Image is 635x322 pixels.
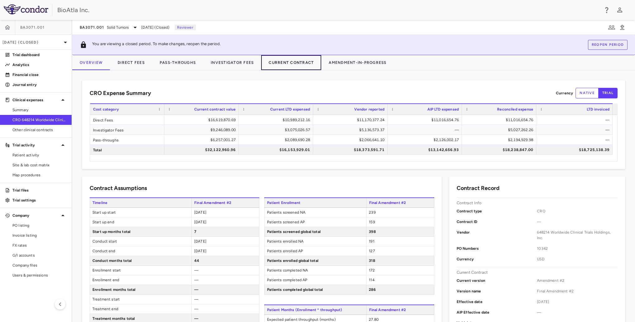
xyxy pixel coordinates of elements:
div: Total [90,145,164,154]
span: [DATE] [194,239,206,244]
div: BioAtla Inc. [57,5,599,15]
span: Enrollment months total [90,285,191,294]
span: LTD invoiced [587,107,609,111]
span: Enrollment start [90,266,191,275]
span: Users & permissions [12,272,67,278]
p: Currency [556,90,573,96]
p: Current Contract [457,270,488,275]
span: USD [537,256,618,262]
p: Journal entry [12,82,67,88]
span: [DATE] [194,249,206,253]
div: $13,142,656.93 [393,145,459,155]
span: 191 [369,239,374,244]
p: AIP Effective date [457,310,537,315]
button: Overview [72,55,110,70]
div: $16,619,870.69 [170,115,236,125]
span: Patients screened AP [265,217,366,227]
span: 114 [369,278,374,282]
h6: Contract Record [457,184,500,192]
button: Current Contract [261,55,321,70]
span: 159 [369,220,375,224]
span: 398 [369,230,375,234]
p: Trial dashboard [12,52,67,58]
p: [DATE] (Closed) [2,40,62,45]
span: Patients screened global total [265,227,366,236]
div: — [393,125,459,135]
div: $11,170,377.24 [319,115,384,125]
span: Conduct start [90,237,191,246]
span: — [194,278,198,282]
div: $10,989,212.16 [244,115,310,125]
span: Vendor reported [354,107,384,111]
p: Effective date [457,299,537,305]
span: FX rates [12,243,67,248]
div: $18,373,591.71 [319,145,384,155]
button: trial [598,88,618,98]
span: Patients enrolled AP [265,246,366,256]
span: Conduct end [90,246,191,256]
div: $5,027,262.26 [468,125,533,135]
button: Pass-Throughs [152,55,203,70]
span: — [194,316,198,321]
div: $2,066,641.10 [319,135,384,145]
h6: CRO Expense Summary [90,89,151,97]
span: Enrollment end [90,275,191,285]
span: Patients completed global total [265,285,366,294]
div: $32,122,960.96 [170,145,236,155]
div: $11,016,654.76 [393,115,459,125]
span: — [194,307,198,311]
span: Final Amendment #2 [366,198,434,207]
p: Contract type [457,208,537,214]
p: Trial settings [12,197,67,203]
span: BA3071.001 [80,25,104,30]
p: Clinical expenses [12,97,59,103]
span: Current contract value [194,107,236,111]
span: [DATE] (Closed) [141,25,169,30]
span: — [194,287,198,292]
div: — [542,115,609,125]
span: Patients enrolled global total [265,256,366,265]
span: Conduct months total [90,256,191,265]
span: 44 [194,258,199,263]
span: Other clinical contracts [12,127,67,133]
span: 7 [194,230,196,234]
p: Company [12,213,59,218]
span: Start up start [90,208,191,217]
div: $2,194,929.98 [468,135,533,145]
span: 27.80 [369,317,379,322]
h6: Contract Assumptions [90,184,147,192]
span: Cost category [93,107,119,111]
img: logo-full-SnFGN8VE.png [4,4,48,14]
span: AIP LTD expensed [427,107,459,111]
span: Amendment #2 [537,278,618,283]
span: 127 [369,249,374,253]
span: CRO [537,208,618,214]
span: Patient Enrollment [264,198,366,207]
span: G/l accounts [12,253,67,258]
span: Patient activity [12,152,67,158]
div: Investigator Fees [90,125,164,135]
p: Contract ID [457,219,537,225]
span: Company files [12,263,67,268]
button: Reopen period [588,40,628,50]
span: 172 [369,268,374,272]
span: Map procedures [12,172,67,178]
p: Analytics [12,62,67,68]
div: $5,136,573.37 [319,125,384,135]
div: $9,246,089.00 [170,125,236,135]
span: CRO 648214 Worldwide Clinical Trials Holdings, Inc. [12,117,67,123]
span: [DATE] [194,220,206,224]
div: $3,075,026.57 [244,125,310,135]
button: Direct Fees [110,55,152,70]
span: Patients screened NA [265,208,366,217]
span: Treatment end [90,304,191,314]
span: [DATE] [537,299,618,305]
div: $2,126,002.17 [393,135,459,145]
span: Start up end [90,217,191,227]
p: Version name [457,288,537,294]
div: $6,257,001.27 [170,135,236,145]
span: Start up months total [90,227,191,236]
div: — [542,135,609,145]
p: Current version [457,278,537,283]
p: Contract Info [457,200,482,206]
